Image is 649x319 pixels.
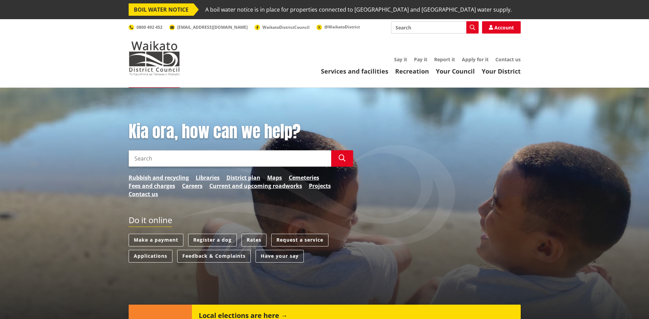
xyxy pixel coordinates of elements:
span: [EMAIL_ADDRESS][DOMAIN_NAME] [177,24,248,30]
a: @WaikatoDistrict [316,24,360,30]
a: Projects [309,182,331,190]
a: Cemeteries [289,174,319,182]
a: Rubbish and recycling [129,174,189,182]
span: A boil water notice is in place for properties connected to [GEOGRAPHIC_DATA] and [GEOGRAPHIC_DAT... [205,3,512,16]
a: 0800 492 452 [129,24,163,30]
a: Have your say [256,250,304,263]
h1: Kia ora, how can we help? [129,122,353,142]
a: Current and upcoming roadworks [209,182,302,190]
a: Services and facilities [321,67,388,75]
a: Pay it [414,56,427,63]
span: WaikatoDistrictCouncil [262,24,310,30]
a: Recreation [395,67,429,75]
a: Request a service [271,234,328,246]
a: Rates [242,234,267,246]
a: Fees and charges [129,182,175,190]
a: Maps [267,174,282,182]
a: Contact us [129,190,158,198]
input: Search input [391,21,479,34]
a: Register a dog [188,234,237,246]
a: Say it [394,56,407,63]
span: @WaikatoDistrict [324,24,360,30]
a: Careers [182,182,203,190]
a: Report it [434,56,455,63]
a: Make a payment [129,234,183,246]
a: Contact us [495,56,521,63]
a: Applications [129,250,172,263]
a: Apply for it [462,56,489,63]
span: 0800 492 452 [137,24,163,30]
a: Account [482,21,521,34]
a: Feedback & Complaints [177,250,251,263]
a: Your District [482,67,521,75]
a: District plan [226,174,260,182]
a: Libraries [196,174,220,182]
input: Search input [129,150,331,167]
a: [EMAIL_ADDRESS][DOMAIN_NAME] [169,24,248,30]
span: BOIL WATER NOTICE [129,3,194,16]
h2: Do it online [129,215,172,227]
a: WaikatoDistrictCouncil [255,24,310,30]
a: Your Council [436,67,475,75]
img: Waikato District Council - Te Kaunihera aa Takiwaa o Waikato [129,41,180,75]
